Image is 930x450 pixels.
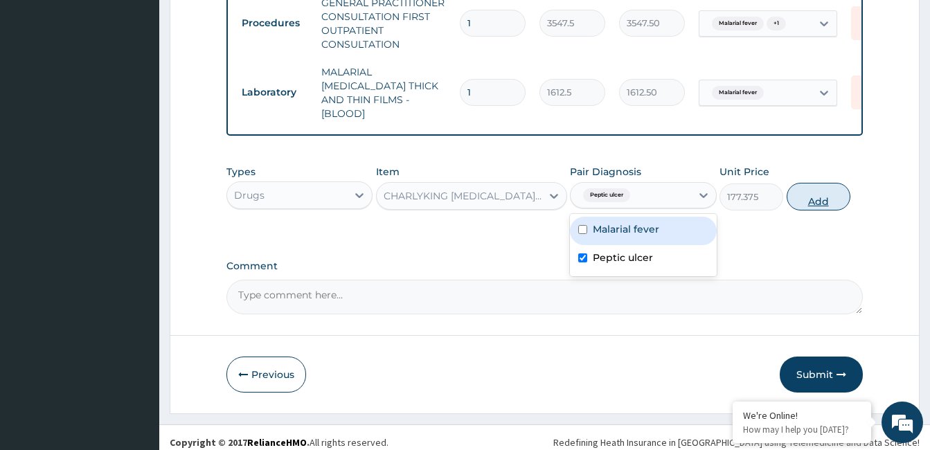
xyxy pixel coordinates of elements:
[227,7,260,40] div: Minimize live chat window
[7,302,264,350] textarea: Type your message and hit 'Enter'
[712,86,764,100] span: Malarial fever
[80,136,191,276] span: We're online!
[226,166,256,178] label: Types
[26,69,56,104] img: d_794563401_company_1708531726252_794563401
[593,251,653,264] label: Peptic ulcer
[787,183,850,210] button: Add
[583,188,630,202] span: Peptic ulcer
[553,435,920,449] div: Redefining Heath Insurance in [GEOGRAPHIC_DATA] using Telemedicine and Data Science!
[593,222,659,236] label: Malarial fever
[743,409,861,422] div: We're Online!
[384,189,543,203] div: CHARLYKING [MEDICAL_DATA] 500MG
[247,436,307,449] a: RelianceHMO
[170,436,310,449] strong: Copyright © 2017 .
[235,10,314,36] td: Procedures
[314,58,453,127] td: MALARIAL [MEDICAL_DATA] THICK AND THIN FILMS - [BLOOD]
[780,357,863,393] button: Submit
[72,78,233,96] div: Chat with us now
[376,165,400,179] label: Item
[234,188,265,202] div: Drugs
[712,17,764,30] span: Malarial fever
[570,165,641,179] label: Pair Diagnosis
[767,17,786,30] span: + 1
[235,80,314,105] td: Laboratory
[743,424,861,435] p: How may I help you today?
[226,357,306,393] button: Previous
[226,260,863,272] label: Comment
[719,165,769,179] label: Unit Price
